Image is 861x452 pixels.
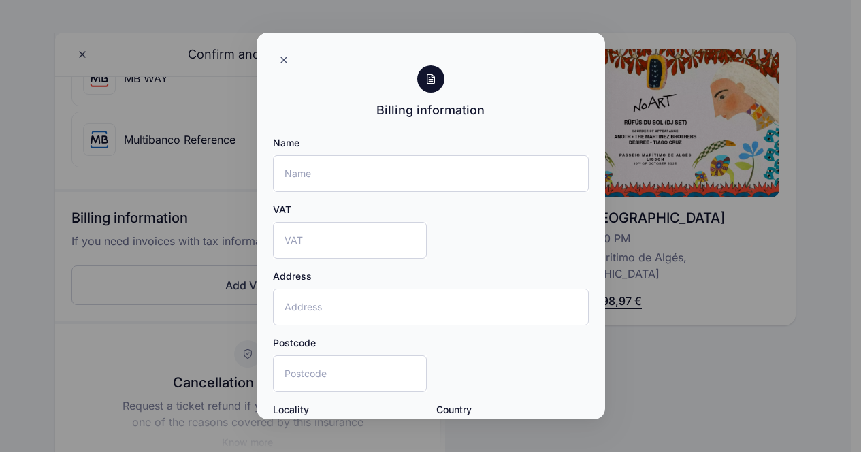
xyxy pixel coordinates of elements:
[273,336,316,350] label: Postcode
[273,403,309,417] label: Locality
[376,101,485,120] div: Billing information
[273,222,427,259] input: VAT
[273,289,589,325] input: Address
[273,155,589,192] input: Name
[273,203,291,216] label: VAT
[273,355,427,392] input: Postcode
[273,270,312,283] label: Address
[273,136,299,150] label: Name
[436,403,472,417] label: Country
